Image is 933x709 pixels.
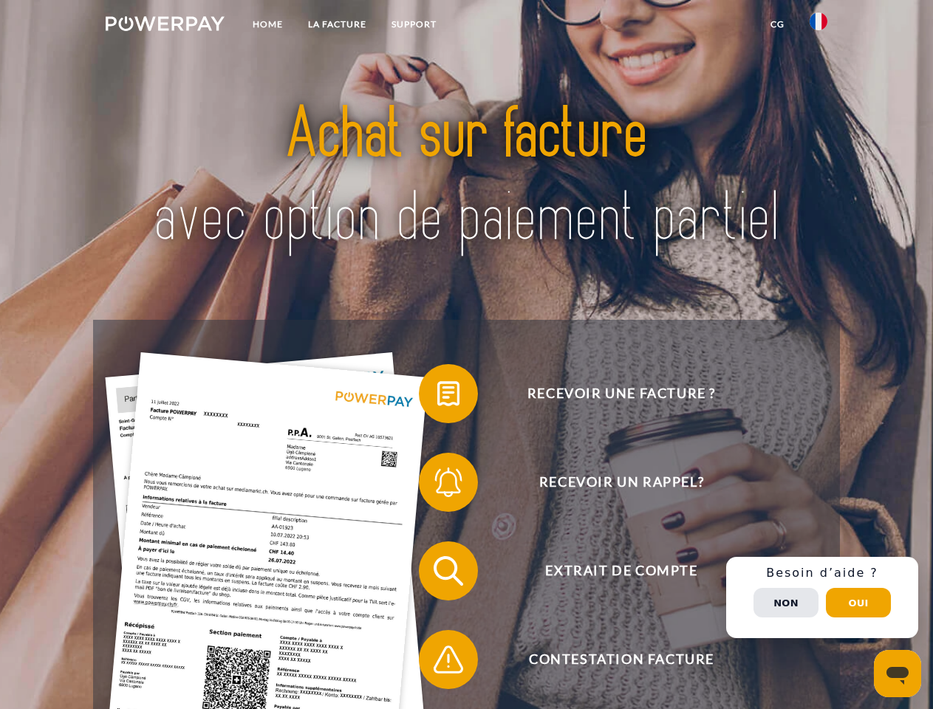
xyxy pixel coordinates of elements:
h3: Besoin d’aide ? [735,566,909,580]
span: Contestation Facture [440,630,802,689]
button: Non [753,588,818,617]
button: Contestation Facture [419,630,803,689]
img: logo-powerpay-white.svg [106,16,225,31]
button: Oui [826,588,891,617]
img: qb_bill.svg [430,375,467,412]
img: title-powerpay_fr.svg [141,71,792,283]
img: qb_search.svg [430,552,467,589]
a: Home [240,11,295,38]
a: CG [758,11,797,38]
div: Schnellhilfe [726,557,918,638]
button: Recevoir une facture ? [419,364,803,423]
span: Recevoir un rappel? [440,453,802,512]
img: qb_bell.svg [430,464,467,501]
img: qb_warning.svg [430,641,467,678]
iframe: Button to launch messaging window [874,650,921,697]
span: Recevoir une facture ? [440,364,802,423]
a: Support [379,11,449,38]
span: Extrait de compte [440,541,802,600]
button: Extrait de compte [419,541,803,600]
img: fr [810,13,827,30]
button: Recevoir un rappel? [419,453,803,512]
a: LA FACTURE [295,11,379,38]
